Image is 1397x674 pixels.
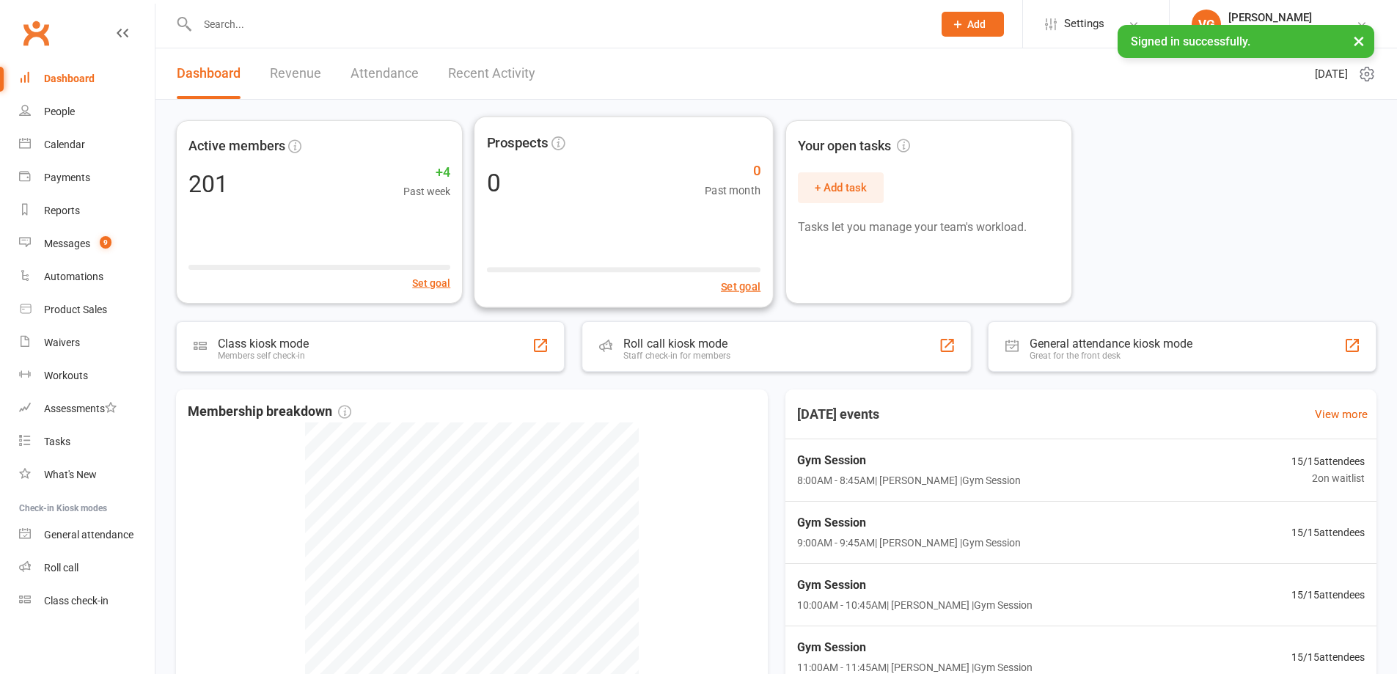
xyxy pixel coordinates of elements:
[797,535,1021,551] span: 9:00AM - 9:45AM | [PERSON_NAME] | Gym Session
[487,170,501,194] div: 0
[19,425,155,458] a: Tasks
[44,139,85,150] div: Calendar
[270,48,321,99] a: Revenue
[44,403,117,414] div: Assessments
[1315,65,1348,83] span: [DATE]
[218,351,309,361] div: Members self check-in
[44,337,80,348] div: Waivers
[19,552,155,585] a: Roll call
[1291,649,1365,665] span: 15 / 15 attendees
[44,469,97,480] div: What's New
[44,370,88,381] div: Workouts
[19,95,155,128] a: People
[1131,34,1250,48] span: Signed in successfully.
[785,401,891,428] h3: [DATE] events
[1228,11,1356,24] div: [PERSON_NAME]
[1030,337,1192,351] div: General attendance kiosk mode
[19,293,155,326] a: Product Sales
[798,172,884,203] button: + Add task
[193,14,923,34] input: Search...
[177,48,241,99] a: Dashboard
[1228,24,1356,37] div: Uniting Seniors Gym Orange
[19,62,155,95] a: Dashboard
[705,182,760,199] span: Past month
[44,529,133,541] div: General attendance
[623,337,730,351] div: Roll call kiosk mode
[44,106,75,117] div: People
[19,260,155,293] a: Automations
[44,436,70,447] div: Tasks
[487,132,549,154] span: Prospects
[797,472,1021,488] span: 8:00AM - 8:45AM | [PERSON_NAME] | Gym Session
[721,277,760,294] button: Set goal
[19,585,155,618] a: Class kiosk mode
[1192,10,1221,39] div: VG
[1291,453,1365,469] span: 15 / 15 attendees
[797,597,1033,613] span: 10:00AM - 10:45AM | [PERSON_NAME] | Gym Session
[412,275,450,291] button: Set goal
[19,128,155,161] a: Calendar
[1346,25,1372,56] button: ×
[44,205,80,216] div: Reports
[19,227,155,260] a: Messages 9
[19,326,155,359] a: Waivers
[188,172,228,196] div: 201
[188,401,351,422] span: Membership breakdown
[403,183,450,199] span: Past week
[1315,406,1368,423] a: View more
[19,194,155,227] a: Reports
[623,351,730,361] div: Staff check-in for members
[1064,7,1104,40] span: Settings
[705,160,760,182] span: 0
[100,236,111,249] span: 9
[44,562,78,574] div: Roll call
[18,15,54,51] a: Clubworx
[19,519,155,552] a: General attendance kiosk mode
[797,638,1033,657] span: Gym Session
[1291,524,1365,541] span: 15 / 15 attendees
[797,451,1021,470] span: Gym Session
[19,392,155,425] a: Assessments
[188,136,285,157] span: Active members
[19,359,155,392] a: Workouts
[351,48,419,99] a: Attendance
[19,161,155,194] a: Payments
[403,162,450,183] span: +4
[44,73,95,84] div: Dashboard
[942,12,1004,37] button: Add
[44,238,90,249] div: Messages
[798,136,910,157] span: Your open tasks
[218,337,309,351] div: Class kiosk mode
[1291,470,1365,486] span: 2 on waitlist
[797,576,1033,595] span: Gym Session
[19,458,155,491] a: What's New
[798,218,1060,237] p: Tasks let you manage your team's workload.
[967,18,986,30] span: Add
[1030,351,1192,361] div: Great for the front desk
[44,595,109,607] div: Class check-in
[44,172,90,183] div: Payments
[797,513,1021,532] span: Gym Session
[1291,587,1365,603] span: 15 / 15 attendees
[44,271,103,282] div: Automations
[448,48,535,99] a: Recent Activity
[44,304,107,315] div: Product Sales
